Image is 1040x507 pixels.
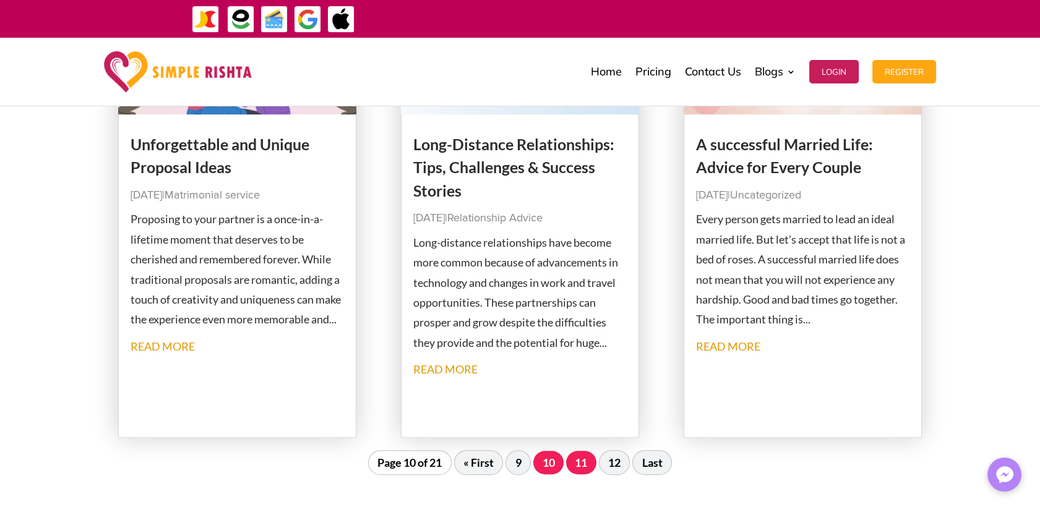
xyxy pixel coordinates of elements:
[696,190,728,201] span: [DATE]
[413,208,627,228] p: |
[599,450,630,475] a: 12
[591,41,622,103] a: Home
[533,451,564,474] span: 10
[131,209,345,329] p: Proposing to your partner is a once-in-a-lifetime moment that deserves to be cherished and rememb...
[413,213,445,224] span: [DATE]
[685,41,741,103] a: Contact Us
[327,6,355,33] img: ApplePay-icon
[294,6,322,33] img: GooglePay-icon
[992,462,1017,487] img: Messenger
[696,185,910,205] p: |
[413,232,627,352] p: Long-distance relationships have become more common because of advancements in technology and cha...
[192,6,220,33] img: JazzCash-icon
[872,60,936,83] button: Register
[755,41,796,103] a: Blogs
[566,451,596,474] a: 11
[696,209,910,329] p: Every person gets married to lead an ideal married life. But let’s accept that life is not a bed ...
[809,60,859,83] button: Login
[730,190,801,201] a: Uncategorized
[454,450,504,475] a: First Page
[632,450,672,475] a: Last Page
[696,339,760,353] a: read more
[227,6,255,33] img: EasyPaisa-icon
[368,450,452,475] span: Page 10 of 21
[505,450,531,475] a: 9
[635,41,671,103] a: Pricing
[165,190,260,201] a: Matrimonial service
[696,135,873,177] a: A successful Married Life: Advice for Every Couple
[809,41,859,103] a: Login
[131,190,162,201] span: [DATE]
[872,41,936,103] a: Register
[413,135,614,200] a: Long-Distance Relationships: Tips, Challenges & Success Stories
[131,185,345,205] p: |
[131,135,309,177] a: Unforgettable and Unique Proposal Ideas
[413,362,478,376] a: read more
[260,6,288,33] img: Credit Cards
[131,339,195,353] a: read more
[447,213,543,224] a: Relationship Advice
